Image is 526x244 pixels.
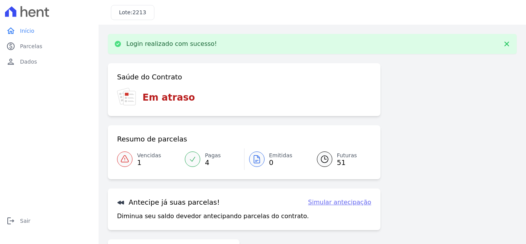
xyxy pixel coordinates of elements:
h3: Saúde do Contrato [117,72,182,82]
i: paid [6,42,15,51]
a: Emitidas 0 [245,148,308,170]
span: Emitidas [269,151,293,160]
span: 2213 [132,9,146,15]
a: Pagas 4 [180,148,244,170]
span: 4 [205,160,221,166]
span: Parcelas [20,42,42,50]
span: Vencidas [137,151,161,160]
a: Vencidas 1 [117,148,180,170]
i: logout [6,216,15,225]
i: person [6,57,15,66]
h3: Em atraso [142,91,195,104]
a: personDados [3,54,95,69]
span: Sair [20,217,30,225]
i: home [6,26,15,35]
a: logoutSair [3,213,95,229]
a: homeInício [3,23,95,39]
span: 0 [269,160,293,166]
a: paidParcelas [3,39,95,54]
span: Futuras [337,151,357,160]
a: Futuras 51 [308,148,371,170]
p: Diminua seu saldo devedor antecipando parcelas do contrato. [117,212,309,221]
h3: Antecipe já suas parcelas! [117,198,220,207]
h3: Lote: [119,8,146,17]
span: Dados [20,58,37,66]
p: Login realizado com sucesso! [126,40,217,48]
h3: Resumo de parcelas [117,135,187,144]
span: 1 [137,160,161,166]
a: Simular antecipação [308,198,371,207]
span: 51 [337,160,357,166]
span: Início [20,27,34,35]
span: Pagas [205,151,221,160]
